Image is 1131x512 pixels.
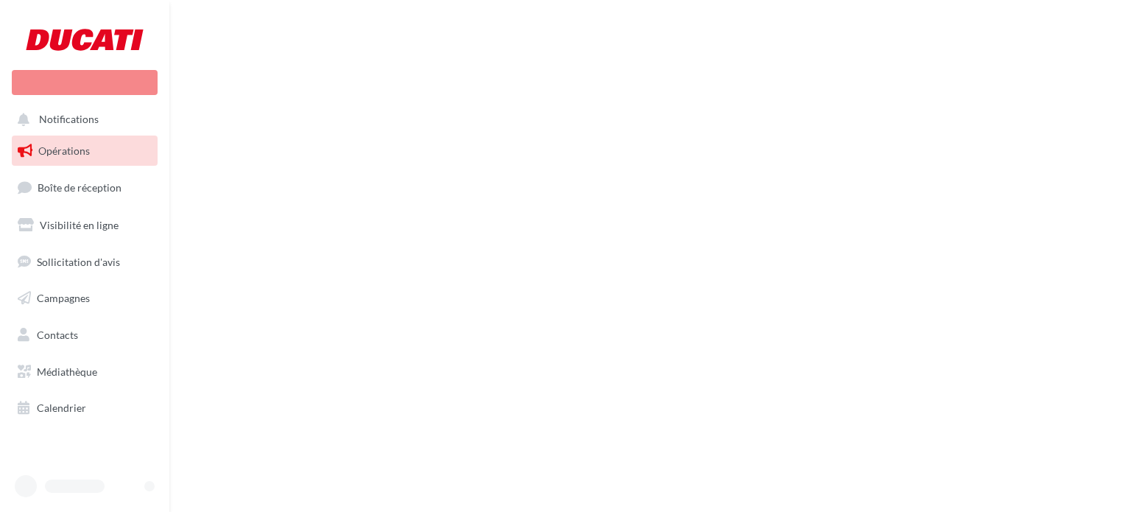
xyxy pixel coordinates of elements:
a: Visibilité en ligne [9,210,161,241]
span: Opérations [38,144,90,157]
span: Notifications [39,113,99,126]
a: Opérations [9,136,161,166]
span: Sollicitation d'avis [37,255,120,267]
span: Campagnes [37,292,90,304]
a: Campagnes [9,283,161,314]
a: Médiathèque [9,357,161,387]
span: Médiathèque [37,365,97,378]
a: Boîte de réception [9,172,161,203]
span: Boîte de réception [38,181,121,194]
span: Contacts [37,329,78,341]
a: Contacts [9,320,161,351]
a: Sollicitation d'avis [9,247,161,278]
a: Calendrier [9,393,161,424]
div: Nouvelle campagne [12,70,158,95]
span: Calendrier [37,401,86,414]
span: Visibilité en ligne [40,219,119,231]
